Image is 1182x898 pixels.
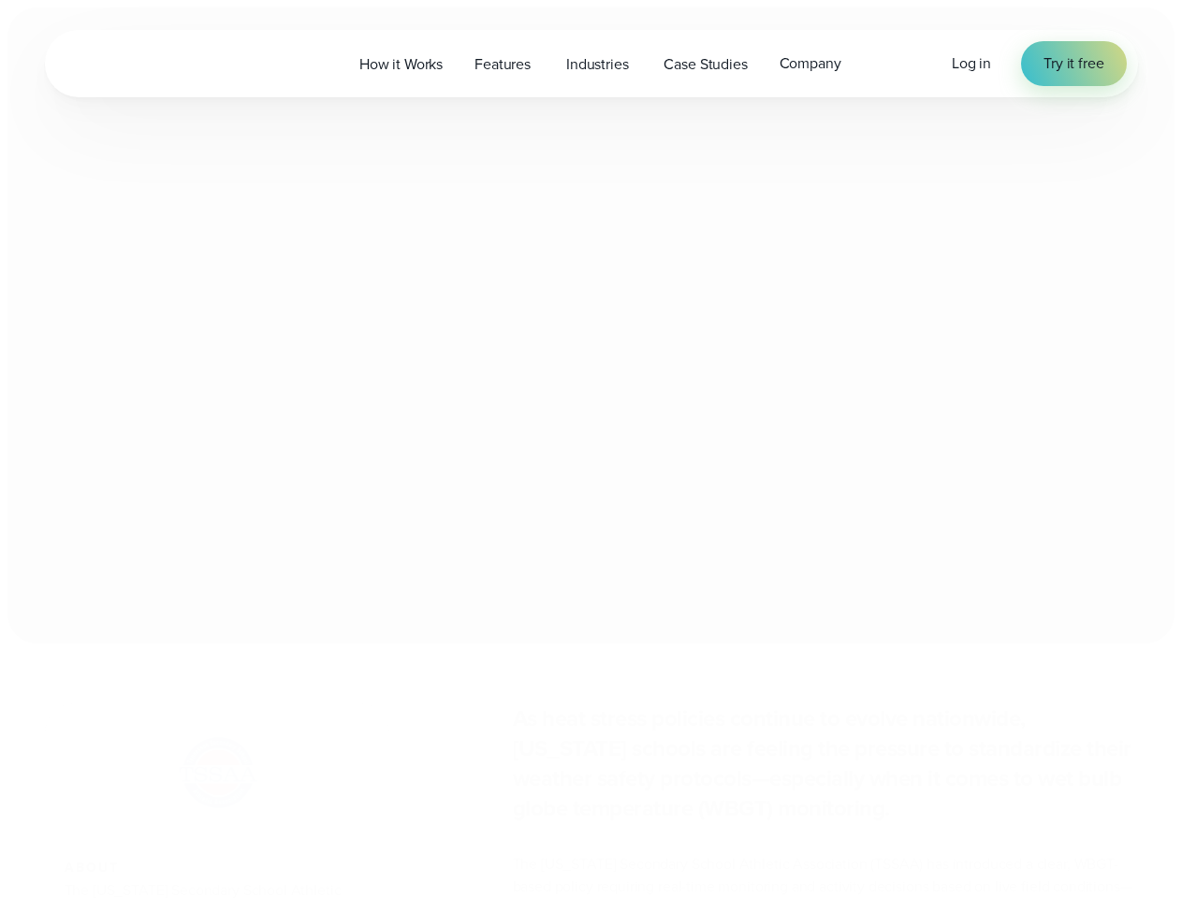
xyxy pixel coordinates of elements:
[1021,41,1126,86] a: Try it free
[359,53,443,76] span: How it Works
[664,53,747,76] span: Case Studies
[474,53,531,76] span: Features
[566,53,628,76] span: Industries
[780,52,841,75] span: Company
[952,52,991,74] span: Log in
[952,52,991,75] a: Log in
[648,45,763,83] a: Case Studies
[1043,52,1103,75] span: Try it free
[343,45,459,83] a: How it Works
